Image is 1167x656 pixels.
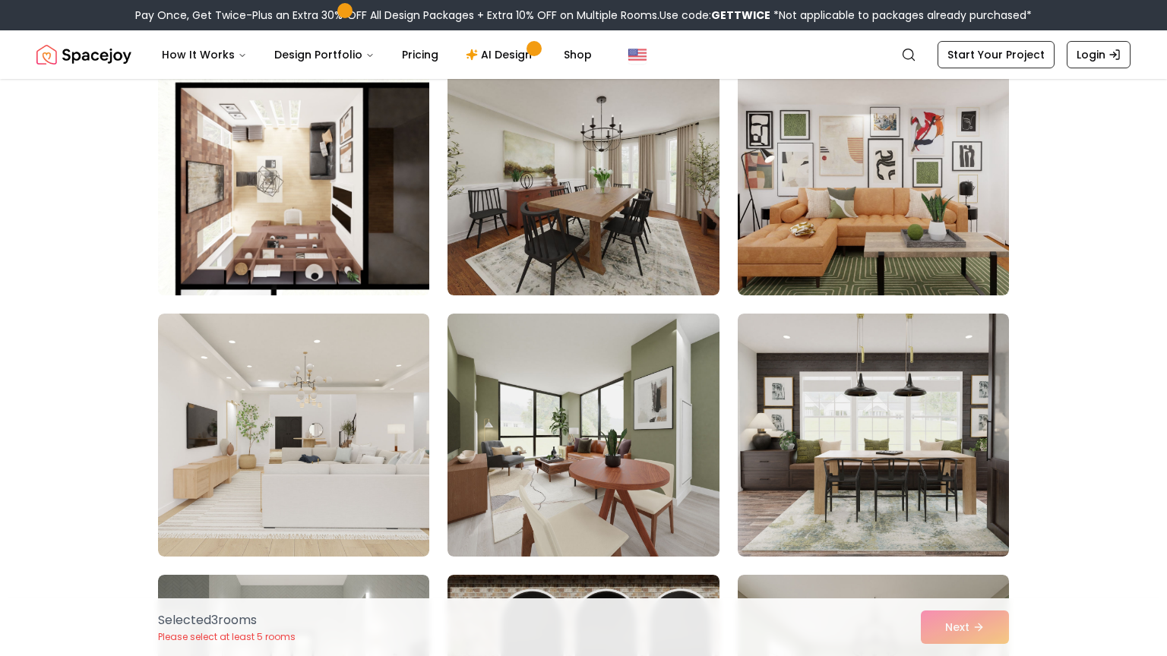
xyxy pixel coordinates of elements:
[770,8,1032,23] span: *Not applicable to packages already purchased*
[158,314,429,557] img: Room room-4
[135,8,1032,23] div: Pay Once, Get Twice-Plus an Extra 30% OFF All Design Packages + Extra 10% OFF on Multiple Rooms.
[262,39,387,70] button: Design Portfolio
[1067,41,1131,68] a: Login
[659,8,770,23] span: Use code:
[711,8,770,23] b: GETTWICE
[738,52,1009,295] img: Room room-3
[36,30,1131,79] nav: Global
[36,39,131,70] a: Spacejoy
[150,39,259,70] button: How It Works
[454,39,549,70] a: AI Design
[36,39,131,70] img: Spacejoy Logo
[448,52,719,295] img: Room room-2
[158,631,296,643] p: Please select at least 5 rooms
[938,41,1055,68] a: Start Your Project
[390,39,451,70] a: Pricing
[158,611,296,629] p: Selected 3 room s
[150,39,604,70] nav: Main
[628,46,647,64] img: United States
[448,314,719,557] img: Room room-5
[738,314,1009,557] img: Room room-6
[151,46,436,301] img: Room room-1
[552,39,604,70] a: Shop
